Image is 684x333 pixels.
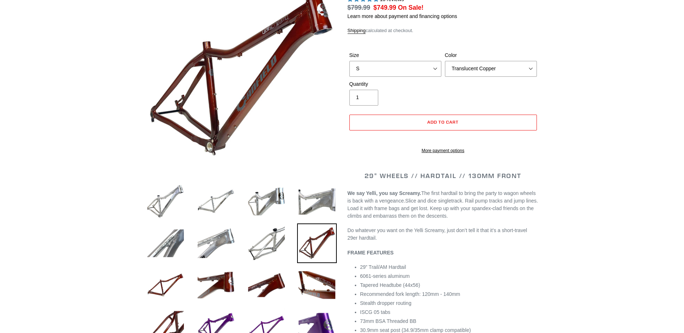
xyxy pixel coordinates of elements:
span: Recommended fork length: 120mm - 140mm [360,291,460,297]
img: Load image into Gallery viewer, YELLI SCREAMY - Frame Only [297,223,337,263]
img: Load image into Gallery viewer, YELLI SCREAMY - Frame Only [297,265,337,305]
img: Load image into Gallery viewer, YELLI SCREAMY - Frame Only [196,223,236,263]
p: Slice and dice singletrack. Rail pump tracks and jump lines. Load it with frame bags and get lost... [348,190,539,220]
img: Load image into Gallery viewer, YELLI SCREAMY - Frame Only [196,265,236,305]
div: calculated at checkout. [348,27,539,34]
img: Load image into Gallery viewer, YELLI SCREAMY - Frame Only [146,182,185,221]
b: We say Yelli, you say Screamy. [348,190,422,196]
button: Add to cart [349,115,537,130]
span: Stealth dropper routing [360,300,411,306]
a: More payment options [349,147,537,154]
img: Load image into Gallery viewer, YELLI SCREAMY - Frame Only [247,223,286,263]
span: 29" WHEELS // HARDTAIL // 130MM FRONT [365,172,521,180]
img: Load image into Gallery viewer, YELLI SCREAMY - Frame Only [146,265,185,305]
img: Load image into Gallery viewer, YELLI SCREAMY - Frame Only [196,182,236,221]
img: Load image into Gallery viewer, YELLI SCREAMY - Frame Only [297,182,337,221]
span: 6061-series aluminum [360,273,410,279]
span: Add to cart [427,119,459,125]
span: $749.99 [374,4,396,11]
span: Tapered Headtube (44x56) [360,282,420,288]
span: 29” Trail/AM Hardtail [360,264,406,270]
b: FRAME FEATURES [348,250,394,256]
label: Color [445,52,537,59]
span: ISCG 05 tabs [360,309,390,315]
s: $799.99 [348,4,370,11]
a: Shipping [348,28,366,34]
img: Load image into Gallery viewer, YELLI SCREAMY - Frame Only [247,265,286,305]
label: Quantity [349,80,441,88]
span: 30.9mm seat post (34.9/35mm clamp compatible) [360,327,471,333]
span: 73mm BSA Threaded BB [360,318,416,324]
span: On Sale! [398,3,424,12]
img: Load image into Gallery viewer, YELLI SCREAMY - Frame Only [247,182,286,221]
a: Learn more about payment and financing options [348,13,457,19]
label: Size [349,52,441,59]
span: The first hardtail to bring the party to wagon wheels is back with a vengeance. [348,190,536,204]
img: Load image into Gallery viewer, YELLI SCREAMY - Frame Only [146,223,185,263]
span: Do whatever you want on the Yelli Screamy, just don’t tell it that it’s a short-travel 29er hardt... [348,227,527,241]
